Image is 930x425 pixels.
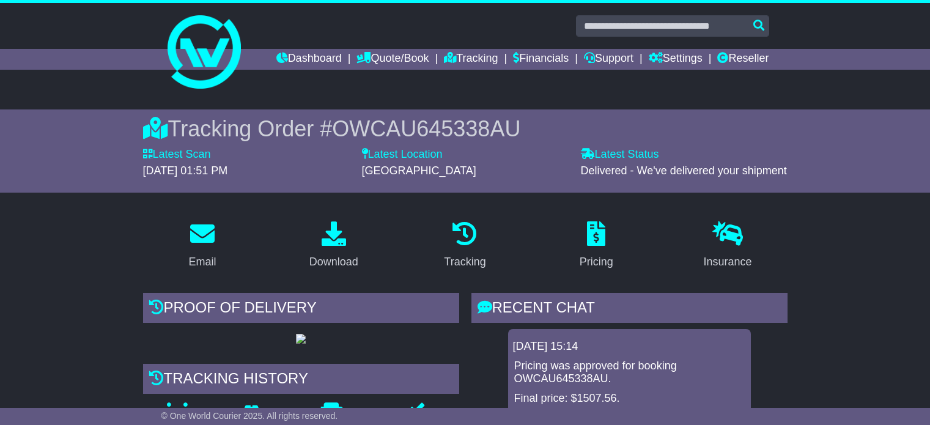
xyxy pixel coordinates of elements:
[513,49,569,70] a: Financials
[444,254,485,270] div: Tracking
[514,392,745,405] p: Final price: $1507.56.
[513,340,746,353] div: [DATE] 15:14
[143,116,788,142] div: Tracking Order #
[717,49,769,70] a: Reseller
[471,293,788,326] div: RECENT CHAT
[514,360,745,386] p: Pricing was approved for booking OWCAU645338AU.
[332,116,520,141] span: OWCAU645338AU
[180,217,224,275] a: Email
[161,411,338,421] span: © One World Courier 2025. All rights reserved.
[143,364,459,397] div: Tracking history
[581,148,659,161] label: Latest Status
[649,49,703,70] a: Settings
[356,49,429,70] a: Quote/Book
[276,49,342,70] a: Dashboard
[436,217,493,275] a: Tracking
[581,164,787,177] span: Delivered - We've delivered your shipment
[296,334,306,344] img: GetPodImage
[143,293,459,326] div: Proof of Delivery
[696,217,760,275] a: Insurance
[362,148,443,161] label: Latest Location
[143,164,228,177] span: [DATE] 01:51 PM
[584,49,633,70] a: Support
[444,49,498,70] a: Tracking
[580,254,613,270] div: Pricing
[362,164,476,177] span: [GEOGRAPHIC_DATA]
[704,254,752,270] div: Insurance
[143,148,211,161] label: Latest Scan
[309,254,358,270] div: Download
[188,254,216,270] div: Email
[572,217,621,275] a: Pricing
[301,217,366,275] a: Download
